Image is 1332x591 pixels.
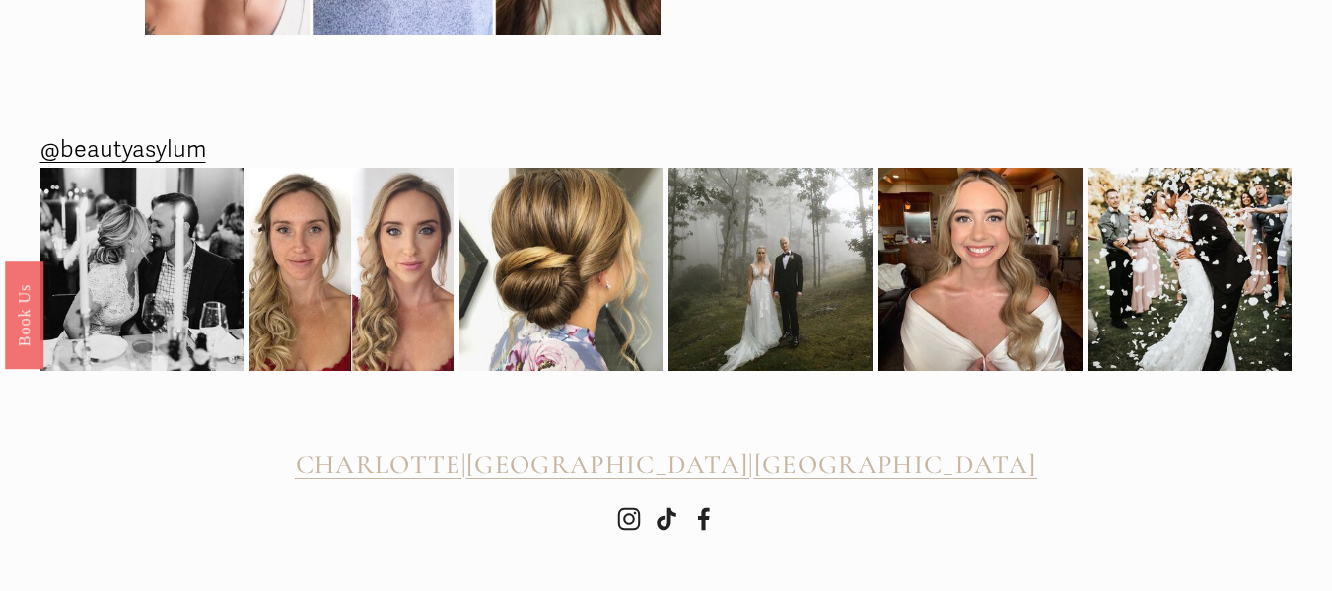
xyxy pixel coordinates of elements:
a: Book Us [5,260,43,368]
img: So much pretty from this weekend! Here&rsquo;s one from @beautyasylum_charlotte #beautyasylum @up... [459,148,664,391]
a: CHARLOTTE [296,449,461,480]
a: TikTok [655,507,678,531]
a: [GEOGRAPHIC_DATA] [754,449,1037,480]
span: CHARLOTTE [296,448,461,480]
span: | [461,448,466,480]
span: | [748,448,753,480]
img: Picture perfect 💫 @beautyasylum_charlotte @apryl_naylor_makeup #beautyasylum_apryl @uptownfunkyou... [668,168,873,372]
img: It&rsquo;s been a while since we&rsquo;ve shared a before and after! Subtle makeup &amp; romantic... [249,168,454,372]
img: Rehearsal dinner vibes from Raleigh, NC. We added a subtle braid at the top before we created her... [40,168,245,372]
a: [GEOGRAPHIC_DATA] [466,449,749,480]
a: Facebook [692,507,716,531]
span: [GEOGRAPHIC_DATA] [754,448,1037,480]
a: @beautyasylum [40,129,206,171]
img: Going into the wedding weekend with some bridal inspo for ya! 💫 @beautyasylum_charlotte #beautyas... [878,168,1083,372]
a: Instagram [617,507,641,531]
img: 2020 didn&rsquo;t stop this wedding celebration! 🎊😍🎉 @beautyasylum_atlanta #beautyasylum @bridal_... [1088,142,1293,398]
span: [GEOGRAPHIC_DATA] [466,448,749,480]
